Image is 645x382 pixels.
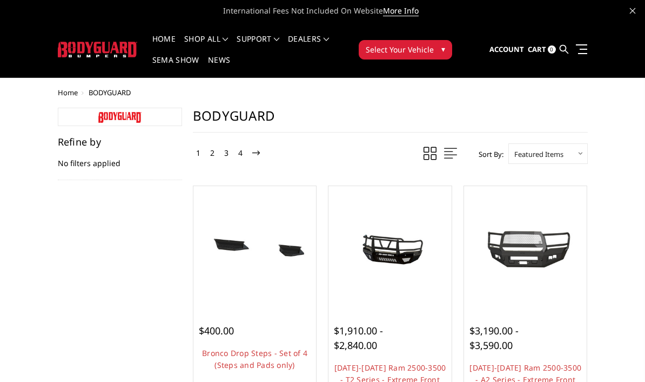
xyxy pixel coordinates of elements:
[58,137,182,147] h5: Refine by
[334,324,383,352] span: $1,910.00 - $2,840.00
[383,5,419,16] a: More Info
[196,215,314,280] img: Bronco Drop Steps - Set of 4 (Steps and Pads only)
[207,147,217,160] a: 2
[288,35,329,56] a: Dealers
[528,35,556,64] a: Cart 0
[366,44,434,55] span: Select Your Vehicle
[58,42,137,57] img: BODYGUARD BUMPERS
[528,44,546,54] span: Cart
[208,56,230,77] a: News
[548,45,556,54] span: 0
[469,324,519,352] span: $3,190.00 - $3,590.00
[152,35,176,56] a: Home
[184,35,228,56] a: shop all
[193,147,203,160] a: 1
[489,35,524,64] a: Account
[58,88,78,97] a: Home
[89,88,131,97] span: BODYGUARD
[152,56,199,77] a: SEMA Show
[331,189,449,307] a: 2019-2025 Ram 2500-3500 - T2 Series - Extreme Front Bumper (receiver or winch) 2019-2025 Ram 2500...
[467,189,584,307] a: 2019-2025 Ram 2500-3500 - A2 Series - Extreme Front Bumper (winch mount)
[441,43,445,55] span: ▾
[236,147,245,160] a: 4
[467,221,584,274] img: 2019-2025 Ram 2500-3500 - A2 Series - Extreme Front Bumper (winch mount)
[237,35,279,56] a: Support
[199,324,234,337] span: $400.00
[193,108,588,133] h1: BODYGUARD
[331,220,449,275] img: 2019-2025 Ram 2500-3500 - T2 Series - Extreme Front Bumper (receiver or winch)
[221,147,231,160] a: 3
[473,146,503,162] label: Sort By:
[98,112,142,123] img: bodyguard-logoonly-red_1544544210__99040.original.jpg
[202,348,307,370] a: Bronco Drop Steps - Set of 4 (Steps and Pads only)
[58,137,182,180] div: No filters applied
[359,40,452,60] button: Select Your Vehicle
[489,44,524,54] span: Account
[196,189,314,307] a: Bronco Drop Steps - Set of 4 (Steps and Pads only) Bronco Drop Steps - Set of 4 (Steps and Pads o...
